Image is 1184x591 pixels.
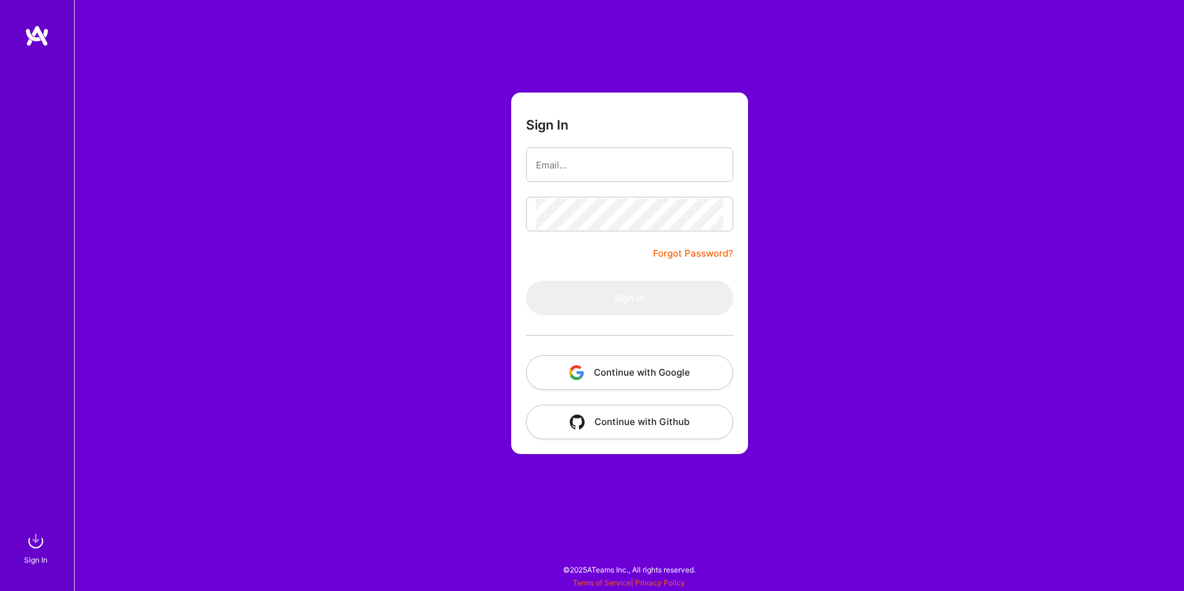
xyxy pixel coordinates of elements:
[25,25,49,47] img: logo
[569,365,584,380] img: icon
[573,578,631,587] a: Terms of Service
[526,405,733,439] button: Continue with Github
[74,554,1184,585] div: © 2025 ATeams Inc., All rights reserved.
[23,529,48,553] img: sign in
[526,355,733,390] button: Continue with Google
[635,578,685,587] a: Privacy Policy
[526,117,569,133] h3: Sign In
[536,149,723,181] input: Email...
[653,246,733,261] a: Forgot Password?
[526,281,733,315] button: Sign In
[570,415,585,429] img: icon
[573,578,685,587] span: |
[24,553,47,566] div: Sign In
[26,529,48,566] a: sign inSign In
